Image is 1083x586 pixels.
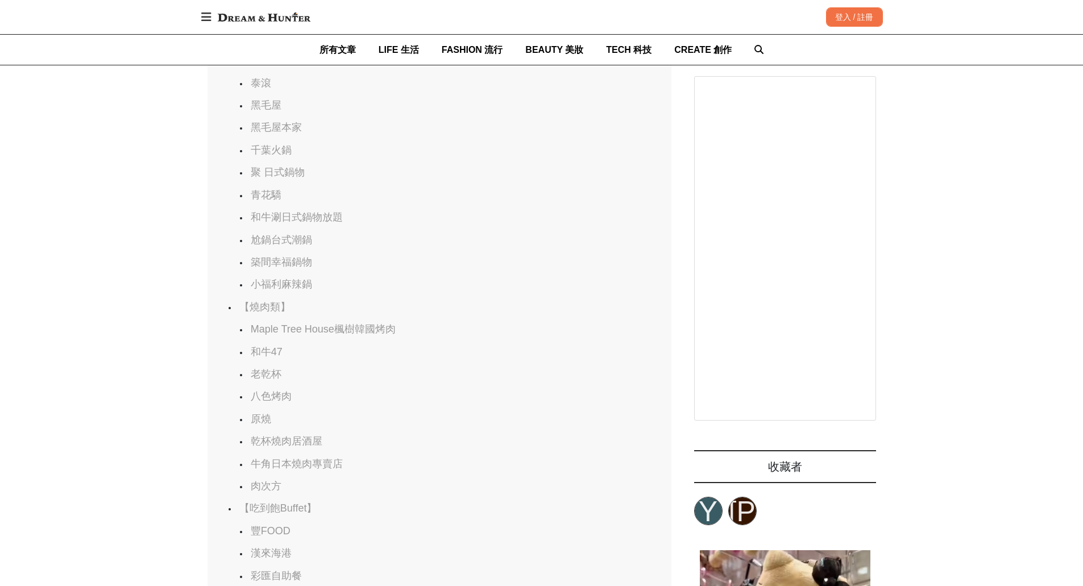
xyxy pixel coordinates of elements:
a: 乾杯燒肉居酒屋 [251,435,322,447]
span: 收藏者 [768,460,802,473]
a: 肉次方 [251,480,281,492]
a: LIFE 生活 [379,35,419,65]
img: Dream & Hunter [212,7,316,27]
a: 彩匯自助餐 [251,570,302,581]
a: 漢來海港 [251,547,292,559]
a: 青花驕 [251,189,281,201]
a: 牛角日本燒肉專賣店 [251,458,343,469]
a: Maple Tree House楓樹韓國烤肉 [251,323,396,335]
a: 和牛47 [251,346,283,358]
span: TECH 科技 [606,45,652,55]
a: 尬鍋台式潮鍋 [251,234,312,246]
a: 和牛涮日式鍋物放題 [251,211,343,223]
a: 【燒肉類】 [239,301,291,313]
span: BEAUTY 美妝 [525,45,583,55]
span: CREATE 創作 [674,45,732,55]
a: 豐FOOD [251,525,291,537]
a: 聚 日式鍋物 [251,167,305,178]
span: 所有文章 [319,45,356,55]
a: 黑毛屋 [251,99,281,111]
a: Y [694,497,723,525]
a: 八色烤肉 [251,390,292,402]
span: FASHION 流行 [442,45,503,55]
a: 所有文章 [319,35,356,65]
a: TECH 科技 [606,35,652,65]
a: 原燒 [251,413,271,425]
a: 小福利麻辣鍋 [251,279,312,290]
span: LIFE 生活 [379,45,419,55]
a: 千葉火鍋 [251,144,292,156]
a: 【吃到飽Buffet】 [239,502,317,514]
a: BEAUTY 美妝 [525,35,583,65]
a: 築間幸福鍋物 [251,256,312,268]
a: FASHION 流行 [442,35,503,65]
a: [PERSON_NAME] [728,497,757,525]
a: 泰滾 [251,77,271,89]
a: CREATE 創作 [674,35,732,65]
a: 黑毛屋本家 [251,122,302,133]
a: 老乾杯 [251,368,281,380]
div: 登入 / 註冊 [826,7,883,27]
